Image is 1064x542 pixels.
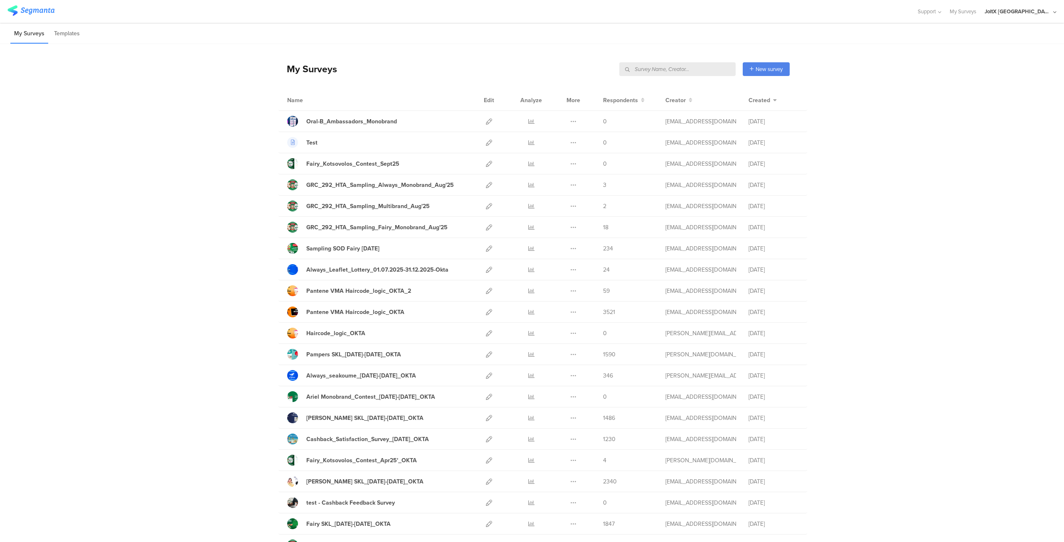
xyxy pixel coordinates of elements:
div: Gillette SKL_24April25-07May25_OKTA [306,414,424,422]
span: 2340 [603,477,617,486]
div: baroutis.db@pg.com [665,414,736,422]
div: [DATE] [749,371,798,380]
a: GRC_292_HTA_Sampling_Always_Monobrand_Aug'25 [287,179,454,190]
div: Fairy SKL_20March25-02Apr25_OKTA [306,520,391,528]
div: Pantene VMA Haircode_logic_OKTA [306,308,404,316]
div: nikolopoulos.j@pg.com [665,117,736,126]
span: 18 [603,223,608,232]
button: Created [749,96,777,105]
div: Sampling SOD Fairy Aug'25 [306,244,379,253]
div: My Surveys [278,62,337,76]
div: Fairy_Kotsovolos_Contest_Sept25 [306,159,399,168]
li: My Surveys [10,24,48,44]
div: [DATE] [749,477,798,486]
span: 1847 [603,520,615,528]
div: skora.es@pg.com [665,456,736,465]
span: 0 [603,392,607,401]
span: 0 [603,117,607,126]
div: More [564,90,582,110]
span: 0 [603,498,607,507]
a: Ariel Monobrand_Contest_[DATE]-[DATE]_OKTA [287,391,435,402]
span: Creator [665,96,686,105]
div: Analyze [519,90,544,110]
a: GRC_292_HTA_Sampling_Multibrand_Aug'25 [287,201,430,211]
div: gheorghe.a.4@pg.com [665,181,736,189]
a: Cashback_Satisfaction_Survey_[DATE]_OKTA [287,434,429,444]
div: JoltX [GEOGRAPHIC_DATA] [985,7,1051,15]
div: Name [287,96,337,105]
a: Fairy_Kotsovolos_Contest_Apr25'_OKTA [287,455,417,466]
span: Support [918,7,936,15]
li: Templates [50,24,84,44]
div: Edit [480,90,498,110]
span: 234 [603,244,613,253]
a: GRC_292_HTA_Sampling_Fairy_Monobrand_Aug'25 [287,222,448,233]
input: Survey Name, Creator... [619,62,736,76]
span: Respondents [603,96,638,105]
a: Sampling SOD Fairy [DATE] [287,243,379,254]
span: New survey [756,65,783,73]
a: Always_Leaflet_Lottery_01.07.2025-31.12.2025-Okta [287,264,448,275]
span: 59 [603,287,610,295]
div: support@segmanta.com [665,138,736,147]
a: [PERSON_NAME] SKL_[DATE]-[DATE]_OKTA [287,476,424,487]
div: [DATE] [749,244,798,253]
a: Pantene VMA Haircode_logic_OKTA [287,307,404,317]
div: baroutis.db@pg.com [665,287,736,295]
div: [DATE] [749,181,798,189]
a: Fairy SKL_[DATE]-[DATE]_OKTA [287,518,391,529]
a: [PERSON_NAME] SKL_[DATE]-[DATE]_OKTA [287,412,424,423]
div: [DATE] [749,159,798,168]
button: Creator [665,96,692,105]
div: Haircode_logic_OKTA [306,329,365,338]
div: [DATE] [749,392,798,401]
div: Cashback_Satisfaction_Survey_07April25_OKTA [306,435,429,444]
div: test - Cashback Feedback Survey [306,498,395,507]
img: segmanta logo [7,5,54,16]
div: [DATE] [749,498,798,507]
div: [DATE] [749,202,798,211]
a: Haircode_logic_OKTA [287,328,365,338]
span: 346 [603,371,613,380]
a: Pampers SKL_[DATE]-[DATE]_OKTA [287,349,401,360]
div: baroutis.db@pg.com [665,392,736,401]
div: gheorghe.a.4@pg.com [665,223,736,232]
div: [DATE] [749,520,798,528]
div: [DATE] [749,414,798,422]
a: Test [287,137,318,148]
div: gheorghe.a.4@pg.com [665,202,736,211]
div: [DATE] [749,117,798,126]
span: 3 [603,181,606,189]
div: [DATE] [749,287,798,295]
span: 4 [603,456,606,465]
div: Always_seakoume_03May25-30June25_OKTA [306,371,416,380]
div: baroutis.db@pg.com [665,477,736,486]
div: GRC_292_HTA_Sampling_Always_Monobrand_Aug'25 [306,181,454,189]
div: baroutis.db@pg.com [665,498,736,507]
span: 0 [603,159,607,168]
div: [DATE] [749,138,798,147]
div: Test [306,138,318,147]
div: Fairy_Kotsovolos_Contest_Apr25'_OKTA [306,456,417,465]
div: arvanitis.a@pg.com [665,329,736,338]
div: [DATE] [749,435,798,444]
div: [DATE] [749,350,798,359]
span: 1230 [603,435,616,444]
div: baroutis.db@pg.com [665,520,736,528]
div: baroutis.db@pg.com [665,435,736,444]
a: Always_seakoume_[DATE]-[DATE]_OKTA [287,370,416,381]
a: Fairy_Kotsovolos_Contest_Sept25 [287,158,399,169]
div: Pantene VMA Haircode_logic_OKTA_2 [306,287,411,295]
div: betbeder.mb@pg.com [665,159,736,168]
div: Pampers SKL_8May25-21May25_OKTA [306,350,401,359]
div: arvanitis.a@pg.com [665,371,736,380]
div: Oral-B_Ambassadors_Monobrand [306,117,397,126]
span: 24 [603,265,610,274]
div: skora.es@pg.com [665,350,736,359]
span: 0 [603,329,607,338]
div: betbeder.mb@pg.com [665,265,736,274]
button: Respondents [603,96,645,105]
div: [DATE] [749,223,798,232]
span: 1486 [603,414,615,422]
div: [DATE] [749,265,798,274]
